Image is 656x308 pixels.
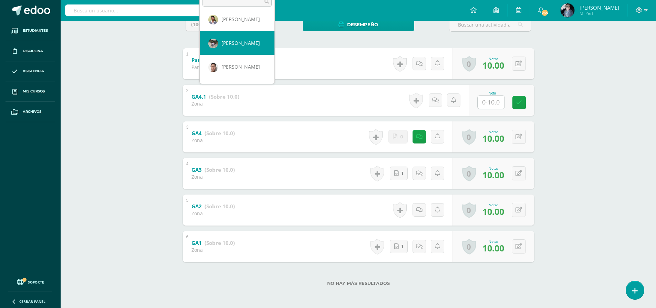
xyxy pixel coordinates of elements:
[208,15,218,24] img: 3a41cdb66b5797308908b3a68aa34681.png
[208,62,218,72] img: ecb5169cd1249157739f3f0b8bcb5706.png
[221,16,260,22] span: [PERSON_NAME]
[221,63,260,70] span: [PERSON_NAME]
[208,39,218,48] img: eeccc6dfdbbe8acef2325da480d9ed74.png
[221,40,260,46] span: [PERSON_NAME]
